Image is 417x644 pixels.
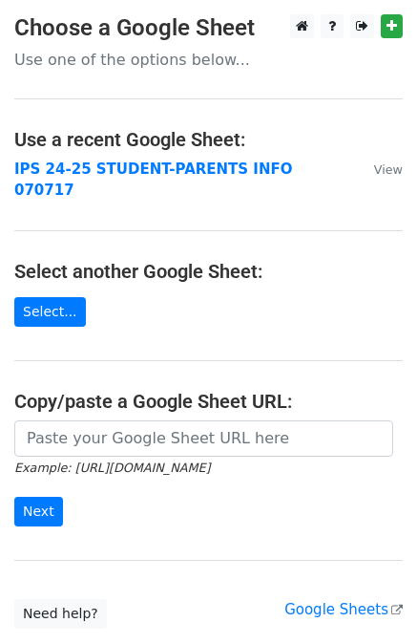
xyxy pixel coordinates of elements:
[374,162,403,177] small: View
[14,161,292,200] a: IPS 24-25 STUDENT-PARENTS INFO 070717
[284,601,403,618] a: Google Sheets
[14,50,403,70] p: Use one of the options below...
[14,260,403,283] h4: Select another Google Sheet:
[14,461,210,475] small: Example: [URL][DOMAIN_NAME]
[14,297,86,327] a: Select...
[14,128,403,151] h4: Use a recent Google Sheet:
[14,497,63,526] input: Next
[14,390,403,413] h4: Copy/paste a Google Sheet URL:
[14,599,107,629] a: Need help?
[14,420,393,457] input: Paste your Google Sheet URL here
[14,14,403,42] h3: Choose a Google Sheet
[355,161,403,178] a: View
